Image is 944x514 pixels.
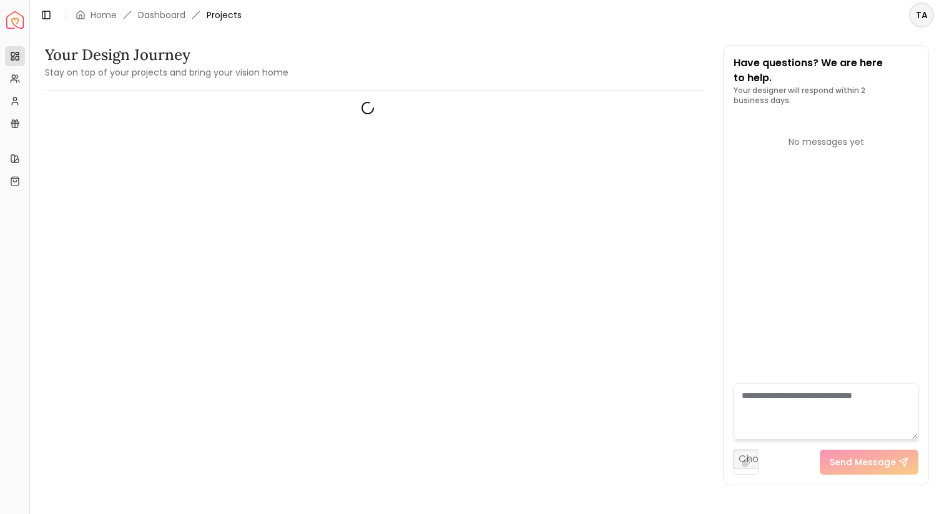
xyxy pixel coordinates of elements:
h3: Your Design Journey [45,45,288,65]
p: Your designer will respond within 2 business days. [734,86,918,106]
span: TA [910,4,933,26]
small: Stay on top of your projects and bring your vision home [45,66,288,79]
span: Projects [207,9,242,21]
div: No messages yet [734,136,918,148]
button: TA [909,2,934,27]
a: Home [91,9,117,21]
a: Dashboard [138,9,185,21]
a: Spacejoy [6,11,24,29]
img: Spacejoy Logo [6,11,24,29]
p: Have questions? We are here to help. [734,56,918,86]
nav: breadcrumb [76,9,242,21]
